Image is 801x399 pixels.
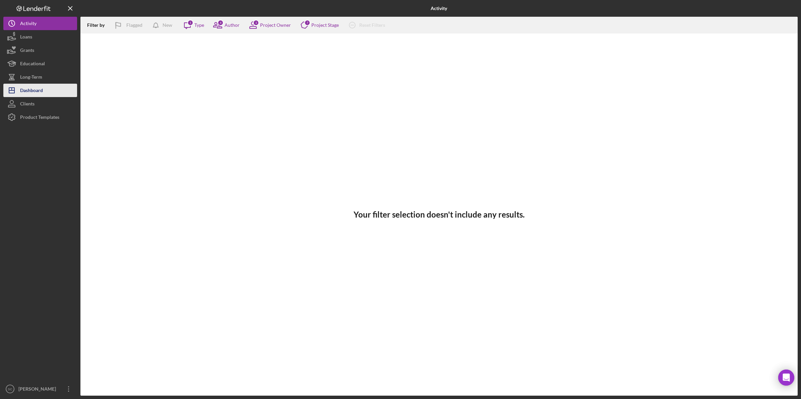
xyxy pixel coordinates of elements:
button: Grants [3,44,77,57]
div: Type [194,22,204,28]
div: Grants [20,44,34,59]
div: Project Owner [260,22,291,28]
button: Flagged [110,18,149,32]
div: 3 [253,20,259,26]
div: Product Templates [20,110,59,126]
button: Reset Filters [344,18,392,32]
div: [PERSON_NAME] [17,382,60,397]
div: Long-Term [20,70,42,85]
div: Dashboard [20,84,43,99]
button: Long-Term [3,70,77,84]
div: 1 [187,20,193,26]
button: Activity [3,17,77,30]
div: 4 [218,20,224,26]
button: Dashboard [3,84,77,97]
h3: Your filter selection doesn't include any results. [354,210,525,219]
div: Activity [20,17,37,32]
div: Author [225,22,240,28]
div: Project Stage [311,22,339,28]
div: Flagged [126,18,142,32]
div: Open Intercom Messenger [778,370,794,386]
button: New [149,18,179,32]
button: Clients [3,97,77,110]
div: Educational [20,57,45,72]
button: Educational [3,57,77,70]
div: Filter by [87,22,110,28]
div: 7 [304,20,310,26]
b: Activity [431,6,447,11]
button: Loans [3,30,77,44]
div: Loans [20,30,32,45]
div: Clients [20,97,35,112]
button: Product Templates [3,110,77,124]
div: Reset Filters [359,18,385,32]
div: New [163,18,172,32]
button: SC[PERSON_NAME] [3,382,77,396]
text: SC [8,387,12,391]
